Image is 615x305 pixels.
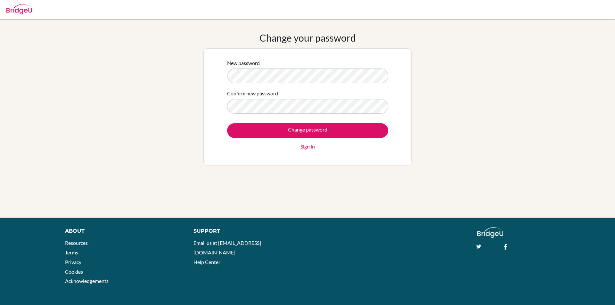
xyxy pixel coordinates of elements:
[65,269,83,275] a: Cookies
[477,227,503,238] img: logo_white@2x-f4f0deed5e89b7ecb1c2cc34c3e3d731f90f0f143d5ea2071677605dd97b5244.png
[227,90,278,97] label: Confirm new password
[6,4,32,14] img: Bridge-U
[65,259,81,265] a: Privacy
[300,143,315,150] a: Sign in
[227,59,260,67] label: New password
[65,227,179,235] div: About
[65,249,78,255] a: Terms
[259,32,356,44] h1: Change your password
[193,240,261,255] a: Email us at [EMAIL_ADDRESS][DOMAIN_NAME]
[65,240,88,246] a: Resources
[65,278,109,284] a: Acknowledgements
[193,259,220,265] a: Help Center
[193,227,300,235] div: Support
[227,123,388,138] input: Change password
